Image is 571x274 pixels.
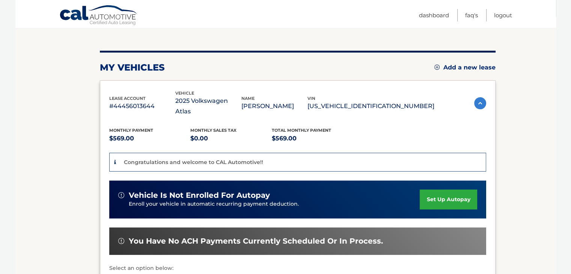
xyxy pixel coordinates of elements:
p: $0.00 [190,133,272,144]
p: Congratulations and welcome to CAL Automotive!! [124,159,263,166]
h2: my vehicles [100,62,165,73]
span: Monthly sales Tax [190,128,237,133]
img: alert-white.svg [118,192,124,198]
a: Cal Automotive [59,5,138,27]
a: Logout [494,9,512,21]
a: FAQ's [465,9,478,21]
span: vehicle is not enrolled for autopay [129,191,270,200]
p: $569.00 [272,133,353,144]
p: #44456013644 [109,101,175,111]
p: Enroll your vehicle in automatic recurring payment deduction. [129,200,420,208]
p: [PERSON_NAME] [241,101,307,111]
a: Dashboard [419,9,449,21]
a: set up autopay [420,190,477,209]
p: 2025 Volkswagen Atlas [175,96,241,117]
span: You have no ACH payments currently scheduled or in process. [129,236,383,246]
p: Select an option below: [109,264,486,273]
span: name [241,96,255,101]
span: Monthly Payment [109,128,153,133]
span: vehicle [175,90,194,96]
img: accordion-active.svg [474,97,486,109]
img: add.svg [434,65,440,70]
p: [US_VEHICLE_IDENTIFICATION_NUMBER] [307,101,434,111]
span: lease account [109,96,146,101]
a: Add a new lease [434,64,496,71]
p: $569.00 [109,133,191,144]
span: vin [307,96,315,101]
img: alert-white.svg [118,238,124,244]
span: Total Monthly Payment [272,128,331,133]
